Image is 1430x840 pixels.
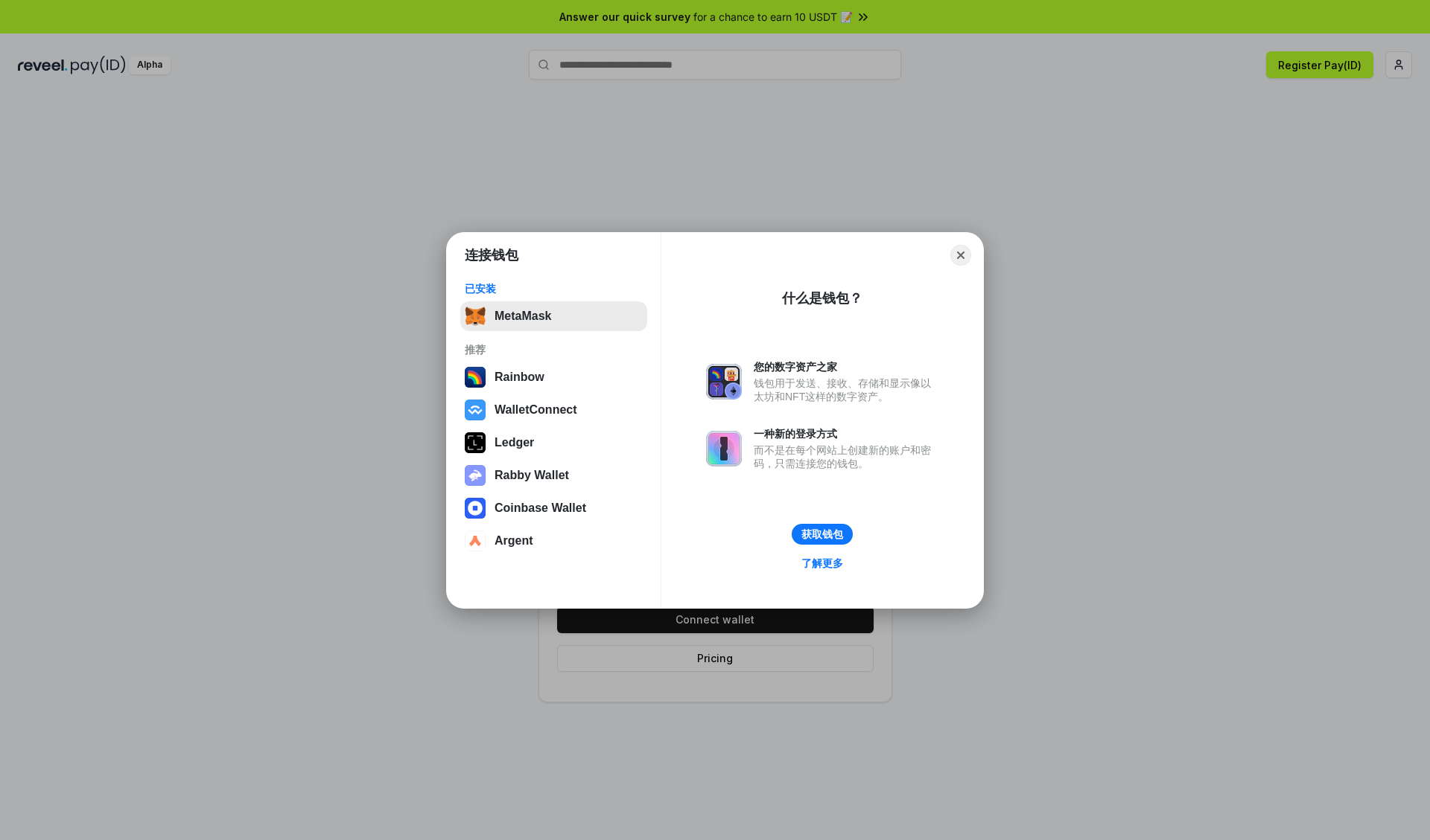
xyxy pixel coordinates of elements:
[465,400,486,420] img: svg+xml,%3Csvg%20width%3D%2228%22%20height%3D%2228%22%20viewBox%3D%220%200%2028%2028%22%20fill%3D...
[706,431,742,467] img: svg+xml,%3Csvg%20xmlns%3D%22http%3A%2F%2Fwww.w3.org%2F2000%2Fsvg%22%20fill%3D%22none%22%20viewBox...
[754,360,938,373] div: 您的数字资产之家
[706,364,742,400] img: svg+xml,%3Csvg%20xmlns%3D%22http%3A%2F%2Fwww.w3.org%2F2000%2Fsvg%22%20fill%3D%22none%22%20viewBox...
[465,530,486,551] img: svg+xml,%3Csvg%20width%3D%2228%22%20height%3D%2228%22%20viewBox%3D%220%200%2028%2028%22%20fill%3D...
[754,427,938,440] div: 一种新的登录方式
[495,501,586,515] div: Coinbase Wallet
[792,554,852,573] a: 了解更多
[460,461,647,490] button: Rabby Wallet
[801,557,843,570] div: 了解更多
[495,469,569,482] div: Rabby Wallet
[460,493,647,523] button: Coinbase Wallet
[754,443,938,470] div: 而不是在每个网站上创建新的账户和密码，只需连接您的钱包。
[460,395,647,425] button: WalletConnect
[782,289,862,307] div: 什么是钱包？
[801,528,843,541] div: 获取钱包
[465,246,518,264] h1: 连接钱包
[950,245,971,266] button: Close
[460,301,647,331] button: MetaMask
[495,403,577,417] div: WalletConnect
[495,534,533,548] div: Argent
[495,310,551,323] div: MetaMask
[465,282,643,295] div: 已安装
[465,343,643,356] div: 推荐
[495,436,534,449] div: Ledger
[460,526,647,556] button: Argent
[465,367,486,388] img: svg+xml,%3Csvg%20width%3D%22120%22%20height%3D%22120%22%20viewBox%3D%220%200%20120%20120%22%20fil...
[460,362,647,392] button: Rainbow
[495,371,544,384] div: Rainbow
[465,465,486,486] img: svg+xml,%3Csvg%20xmlns%3D%22http%3A%2F%2Fwww.w3.org%2F2000%2Fsvg%22%20fill%3D%22none%22%20viewBox...
[465,432,486,453] img: svg+xml,%3Csvg%20xmlns%3D%22http%3A%2F%2Fwww.w3.org%2F2000%2Fsvg%22%20width%3D%2228%22%20height%3...
[465,498,486,519] img: svg+xml,%3Csvg%20width%3D%2228%22%20height%3D%2228%22%20viewBox%3D%220%200%2028%2028%22%20fill%3D...
[460,428,647,458] button: Ledger
[465,306,486,327] img: svg+xml,%3Csvg%20fill%3D%22none%22%20height%3D%2233%22%20viewBox%3D%220%200%2035%2033%22%20width%...
[792,524,853,545] button: 获取钱包
[754,376,938,403] div: 钱包用于发送、接收、存储和显示像以太坊和NFT这样的数字资产。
